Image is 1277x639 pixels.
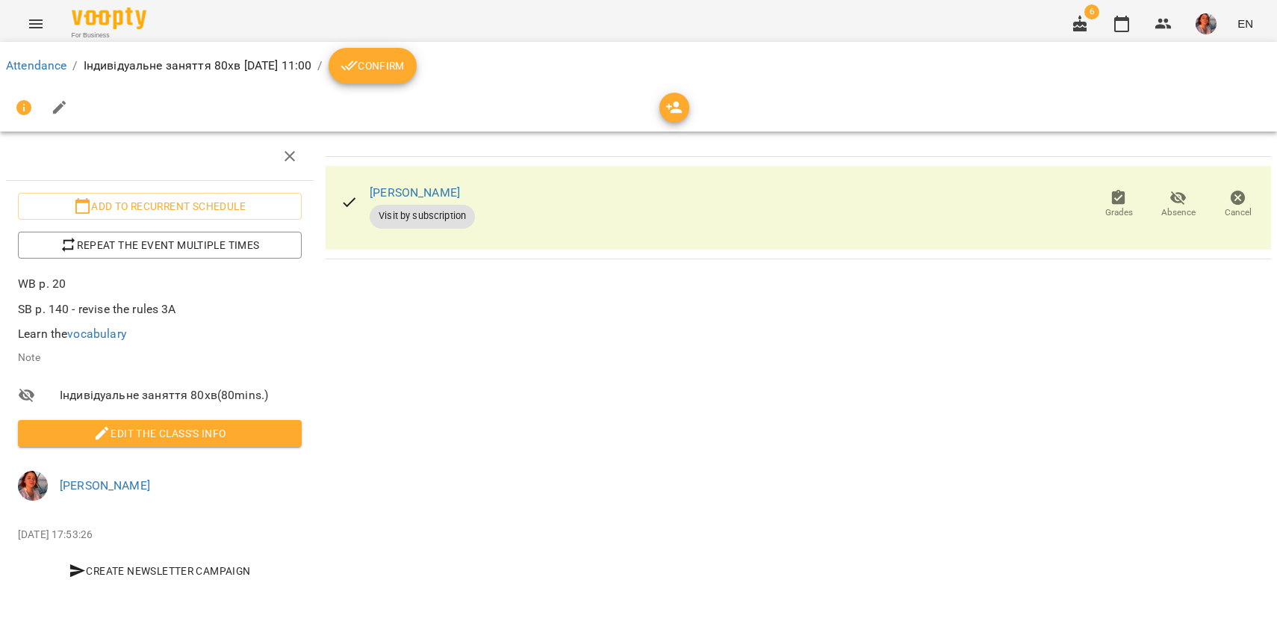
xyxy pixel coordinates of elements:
p: SB p. 140 - revise the rules 3A [18,300,302,318]
button: Confirm [329,48,417,84]
span: EN [1237,16,1253,31]
span: Edit the class's Info [30,425,290,442]
span: Visit by subscription [370,209,475,223]
button: Create Newsletter Campaign [18,558,302,584]
span: Absence [1161,206,1196,219]
p: Індивідуальне заняття 80хв [DATE] 11:00 [84,57,312,75]
li: / [317,57,322,75]
a: [PERSON_NAME] [60,478,150,493]
a: Attendance [6,58,66,72]
button: Menu [18,6,54,42]
img: 1ca8188f67ff8bc7625fcfef7f64a17b.jpeg [1196,13,1217,34]
p: Learn the [18,325,302,343]
button: Cancel [1208,184,1268,226]
span: Cancel [1225,206,1252,219]
button: Repeat the event multiple times [18,232,302,259]
p: Note [18,351,302,365]
span: Confirm [341,57,405,75]
p: WB p. 20 [18,275,302,293]
p: [DATE] 17:53:26 [18,528,302,543]
nav: breadcrumb [6,48,1271,84]
span: For Business [72,31,146,40]
img: Voopty Logo [72,7,146,29]
span: Create Newsletter Campaign [24,562,296,580]
button: Edit the class's Info [18,420,302,447]
img: 1ca8188f67ff8bc7625fcfef7f64a17b.jpeg [18,471,48,501]
a: [PERSON_NAME] [370,185,460,200]
button: EN [1231,10,1259,37]
span: Add to recurrent schedule [30,197,290,215]
span: Grades [1105,206,1133,219]
span: Repeat the event multiple times [30,236,290,254]
button: Grades [1089,184,1149,226]
li: / [72,57,77,75]
button: Add to recurrent schedule [18,193,302,220]
span: 6 [1084,4,1099,19]
button: Absence [1149,184,1208,226]
span: Індивідуальне заняття 80хв ( 80 mins. ) [60,386,302,404]
a: vocabulary [67,327,125,341]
